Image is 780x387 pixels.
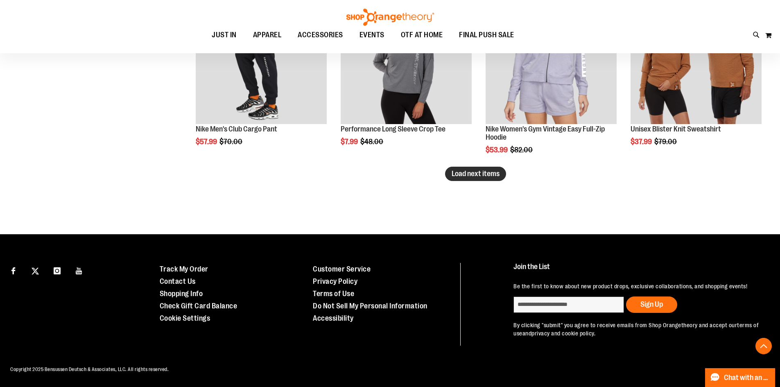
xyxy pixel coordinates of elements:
[313,277,357,285] a: Privacy Policy
[196,125,277,133] a: Nike Men's Club Cargo Pant
[513,296,624,313] input: enter email
[513,282,761,290] p: Be the first to know about new product drops, exclusive collaborations, and shopping events!
[452,170,500,178] span: Load next items
[631,125,721,133] a: Unisex Blister Knit Sweatshirt
[755,338,772,354] button: Back To Top
[253,26,282,44] span: APPAREL
[341,125,445,133] a: Performance Long Sleeve Crop Tee
[360,138,384,146] span: $48.00
[705,368,775,387] button: Chat with an Expert
[203,26,245,45] a: JUST IN
[513,322,759,337] a: terms of use
[10,367,169,372] span: Copyright 2025 Bensussen Deutsch & Associates, LLC. All rights reserved.
[359,26,384,44] span: EVENTS
[626,296,677,313] button: Sign Up
[341,138,359,146] span: $7.99
[393,26,451,45] a: OTF AT HOME
[401,26,443,44] span: OTF AT HOME
[345,9,435,26] img: Shop Orangetheory
[451,26,522,44] a: FINAL PUSH SALE
[510,146,534,154] span: $82.00
[459,26,514,44] span: FINAL PUSH SALE
[724,374,770,382] span: Chat with an Expert
[298,26,343,44] span: ACCESSORIES
[313,302,427,310] a: Do Not Sell My Personal Information
[486,146,509,154] span: $53.99
[160,265,208,273] a: Track My Order
[6,263,20,277] a: Visit our Facebook page
[445,167,506,181] button: Load next items
[631,138,653,146] span: $37.99
[245,26,290,45] a: APPAREL
[160,314,210,322] a: Cookie Settings
[196,138,218,146] span: $57.99
[654,138,678,146] span: $79.00
[72,263,86,277] a: Visit our Youtube page
[289,26,351,45] a: ACCESSORIES
[513,321,761,337] p: By clicking "submit" you agree to receive emails from Shop Orangetheory and accept our and
[313,290,354,298] a: Terms of Use
[351,26,393,45] a: EVENTS
[160,290,203,298] a: Shopping Info
[640,300,663,308] span: Sign Up
[50,263,64,277] a: Visit our Instagram page
[486,125,605,141] a: Nike Women's Gym Vintage Easy Full-Zip Hoodie
[313,265,371,273] a: Customer Service
[513,263,761,278] h4: Join the List
[219,138,244,146] span: $70.00
[32,267,39,275] img: Twitter
[160,277,196,285] a: Contact Us
[313,314,354,322] a: Accessibility
[531,330,595,337] a: privacy and cookie policy.
[212,26,237,44] span: JUST IN
[28,263,43,277] a: Visit our X page
[160,302,237,310] a: Check Gift Card Balance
